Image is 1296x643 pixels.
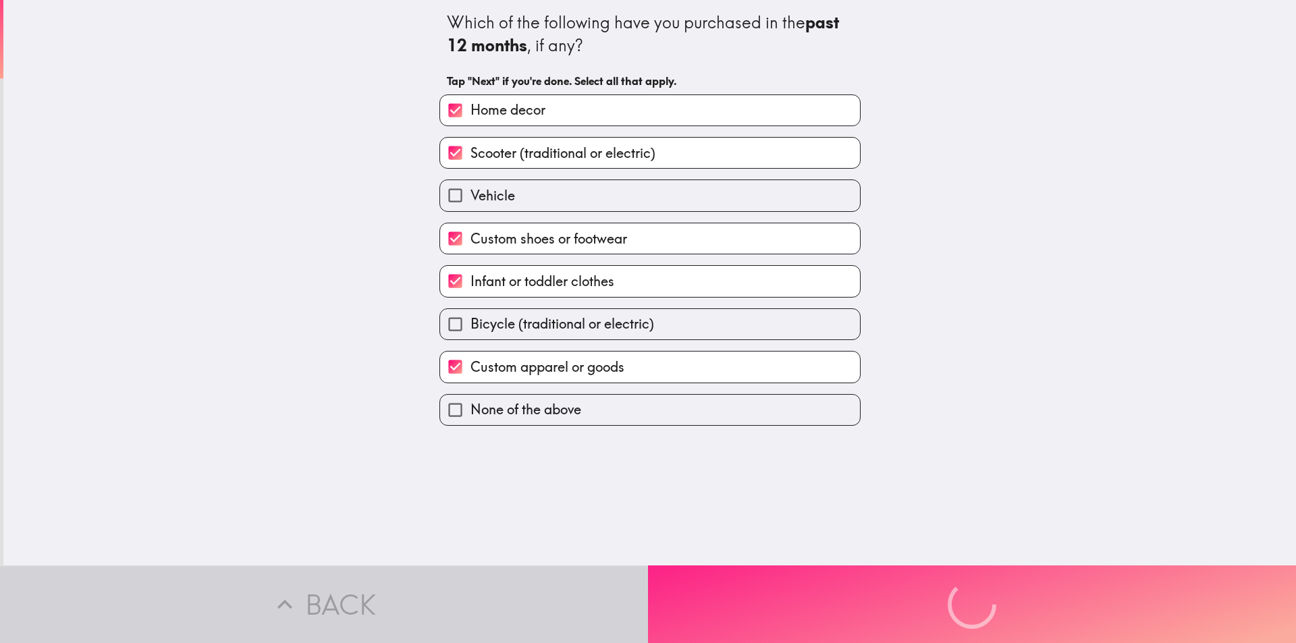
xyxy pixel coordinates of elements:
[440,309,860,339] button: Bicycle (traditional or electric)
[440,395,860,425] button: None of the above
[470,186,515,205] span: Vehicle
[447,11,853,57] div: Which of the following have you purchased in the , if any?
[470,229,627,248] span: Custom shoes or footwear
[440,223,860,254] button: Custom shoes or footwear
[440,180,860,211] button: Vehicle
[470,272,614,291] span: Infant or toddler clothes
[470,101,545,119] span: Home decor
[470,400,581,419] span: None of the above
[447,74,853,88] h6: Tap "Next" if you're done. Select all that apply.
[440,266,860,296] button: Infant or toddler clothes
[470,314,654,333] span: Bicycle (traditional or electric)
[470,358,624,376] span: Custom apparel or goods
[447,12,843,55] b: past 12 months
[440,138,860,168] button: Scooter (traditional or electric)
[440,352,860,382] button: Custom apparel or goods
[440,95,860,125] button: Home decor
[470,144,655,163] span: Scooter (traditional or electric)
